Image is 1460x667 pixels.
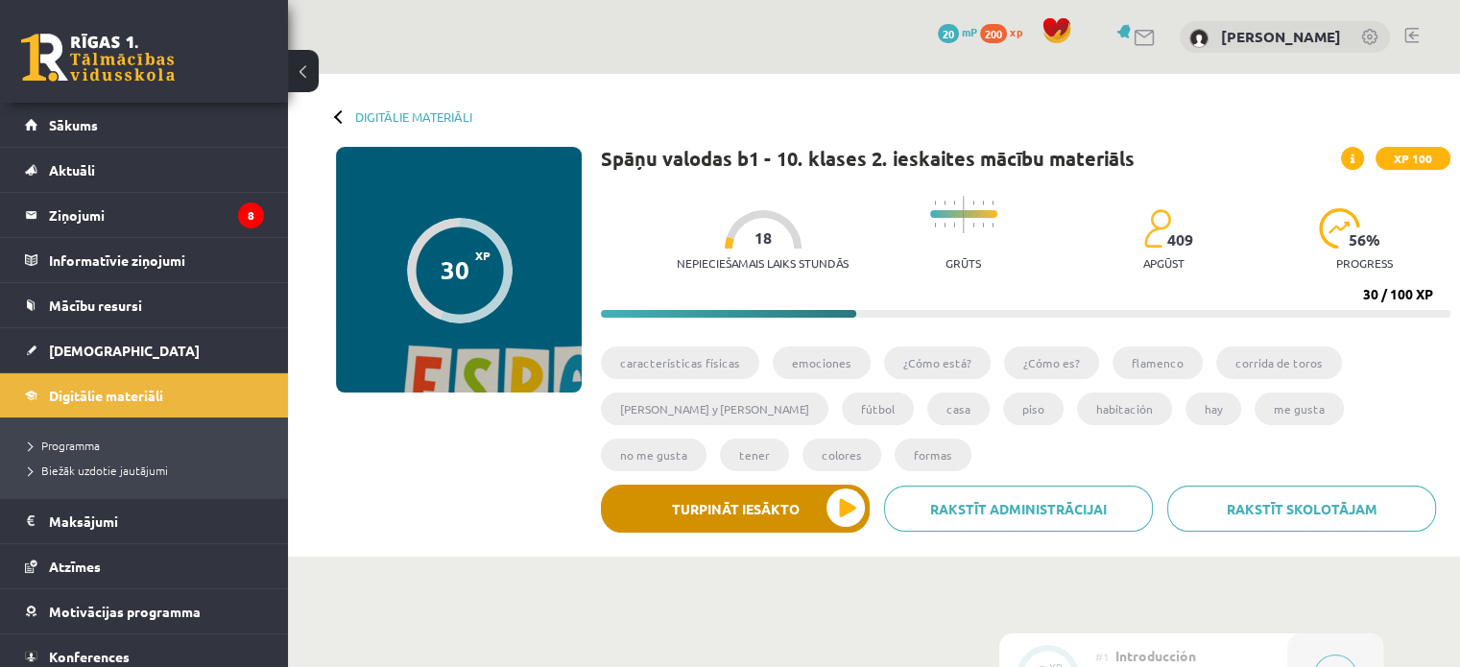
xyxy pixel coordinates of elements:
span: Programma [29,438,100,453]
li: casa [927,393,990,425]
li: habitación [1077,393,1172,425]
h1: Spāņu valodas b1 - 10. klases 2. ieskaites mācību materiāls [601,147,1135,170]
span: #1 [1095,649,1110,664]
li: piso [1003,393,1064,425]
li: ¿Cómo está? [884,346,991,379]
a: Ziņojumi8 [25,193,264,237]
p: Grūts [945,256,981,270]
p: apgūst [1143,256,1185,270]
a: Programma [29,437,269,454]
a: Sākums [25,103,264,147]
a: Maksājumi [25,499,264,543]
div: 30 [441,255,469,284]
span: 20 [938,24,959,43]
a: Biežāk uzdotie jautājumi [29,462,269,479]
span: XP [475,249,491,262]
a: [PERSON_NAME] [1221,27,1341,46]
li: tener [720,439,789,471]
span: mP [962,24,977,39]
span: Sākums [49,116,98,133]
span: 18 [754,229,772,247]
span: Konferences [49,648,130,665]
span: 200 [980,24,1007,43]
span: Digitālie materiāli [49,387,163,404]
li: hay [1185,393,1241,425]
a: Mācību resursi [25,283,264,327]
span: [DEMOGRAPHIC_DATA] [49,342,200,359]
li: [PERSON_NAME] y [PERSON_NAME] [601,393,828,425]
legend: Informatīvie ziņojumi [49,238,264,282]
img: icon-short-line-57e1e144782c952c97e751825c79c345078a6d821885a25fce030b3d8c18986b.svg [953,201,955,205]
a: 200 xp [980,24,1032,39]
a: Rīgas 1. Tālmācības vidusskola [21,34,175,82]
span: Atzīmes [49,558,101,575]
img: icon-short-line-57e1e144782c952c97e751825c79c345078a6d821885a25fce030b3d8c18986b.svg [982,201,984,205]
a: Rakstīt skolotājam [1167,486,1436,532]
li: fútbol [842,393,914,425]
img: Alina Berjoza [1189,29,1209,48]
img: icon-short-line-57e1e144782c952c97e751825c79c345078a6d821885a25fce030b3d8c18986b.svg [972,201,974,205]
legend: Maksājumi [49,499,264,543]
img: icon-short-line-57e1e144782c952c97e751825c79c345078a6d821885a25fce030b3d8c18986b.svg [992,223,993,227]
span: Biežāk uzdotie jautājumi [29,463,168,478]
a: 20 mP [938,24,977,39]
a: [DEMOGRAPHIC_DATA] [25,328,264,372]
a: Aktuāli [25,148,264,192]
li: corrida de toros [1216,346,1342,379]
li: colores [802,439,881,471]
li: formas [895,439,971,471]
li: emociones [773,346,871,379]
a: Informatīvie ziņojumi [25,238,264,282]
img: students-c634bb4e5e11cddfef0936a35e636f08e4e9abd3cc4e673bd6f9a4125e45ecb1.svg [1143,208,1171,249]
li: características físicas [601,346,759,379]
img: icon-short-line-57e1e144782c952c97e751825c79c345078a6d821885a25fce030b3d8c18986b.svg [944,201,945,205]
span: 56 % [1349,231,1381,249]
img: icon-short-line-57e1e144782c952c97e751825c79c345078a6d821885a25fce030b3d8c18986b.svg [934,223,936,227]
img: icon-short-line-57e1e144782c952c97e751825c79c345078a6d821885a25fce030b3d8c18986b.svg [982,223,984,227]
span: xp [1010,24,1022,39]
p: Nepieciešamais laiks stundās [677,256,849,270]
img: icon-short-line-57e1e144782c952c97e751825c79c345078a6d821885a25fce030b3d8c18986b.svg [944,223,945,227]
span: Aktuāli [49,161,95,179]
li: flamenco [1113,346,1203,379]
i: 8 [238,202,264,228]
span: XP 100 [1376,147,1450,170]
img: icon-short-line-57e1e144782c952c97e751825c79c345078a6d821885a25fce030b3d8c18986b.svg [953,223,955,227]
a: Digitālie materiāli [25,373,264,417]
a: Atzīmes [25,544,264,588]
img: icon-short-line-57e1e144782c952c97e751825c79c345078a6d821885a25fce030b3d8c18986b.svg [972,223,974,227]
span: Mācību resursi [49,297,142,314]
li: no me gusta [601,439,706,471]
legend: Ziņojumi [49,193,264,237]
img: icon-short-line-57e1e144782c952c97e751825c79c345078a6d821885a25fce030b3d8c18986b.svg [992,201,993,205]
li: me gusta [1255,393,1344,425]
img: icon-progress-161ccf0a02000e728c5f80fcf4c31c7af3da0e1684b2b1d7c360e028c24a22f1.svg [1319,208,1360,249]
span: Introducción [1115,647,1196,664]
a: Motivācijas programma [25,589,264,633]
span: 409 [1167,231,1193,249]
span: Motivācijas programma [49,603,201,620]
a: Digitālie materiāli [355,109,472,124]
li: ¿Cómo es? [1004,346,1099,379]
img: icon-long-line-d9ea69661e0d244f92f715978eff75569469978d946b2353a9bb055b3ed8787d.svg [963,196,965,233]
button: Turpināt iesākto [601,485,870,533]
p: progress [1336,256,1393,270]
img: icon-short-line-57e1e144782c952c97e751825c79c345078a6d821885a25fce030b3d8c18986b.svg [934,201,936,205]
a: Rakstīt administrācijai [884,486,1153,532]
